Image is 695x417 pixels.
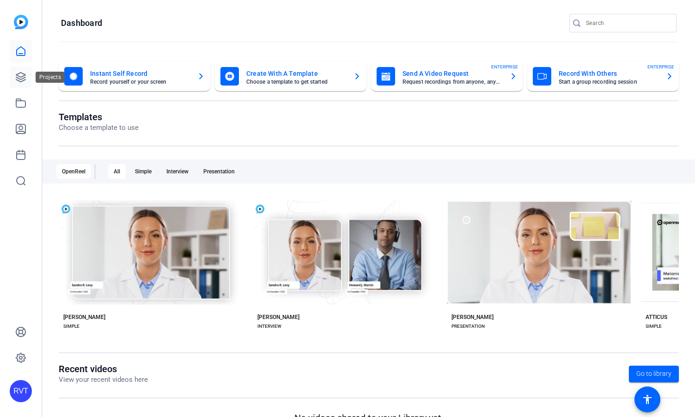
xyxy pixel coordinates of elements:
[198,164,240,179] div: Presentation
[491,63,518,70] span: ENTERPRISE
[636,369,671,379] span: Go to library
[63,313,105,321] div: [PERSON_NAME]
[559,68,658,79] mat-card-title: Record With Others
[14,15,28,29] img: blue-gradient.svg
[90,79,190,85] mat-card-subtitle: Record yourself or your screen
[642,394,653,405] mat-icon: accessibility
[129,164,157,179] div: Simple
[10,380,32,402] div: RVT
[59,61,210,91] button: Instant Self RecordRecord yourself or your screen
[61,18,102,29] h1: Dashboard
[646,313,667,321] div: ATTICUS
[402,68,502,79] mat-card-title: Send A Video Request
[63,323,79,330] div: SIMPLE
[59,123,139,133] p: Choose a template to use
[161,164,194,179] div: Interview
[257,323,281,330] div: INTERVIEW
[647,63,674,70] span: ENTERPRISE
[402,79,502,85] mat-card-subtitle: Request recordings from anyone, anywhere
[586,18,669,29] input: Search
[629,366,679,382] a: Go to library
[559,79,658,85] mat-card-subtitle: Start a group recording session
[215,61,366,91] button: Create With A TemplateChoose a template to get started
[108,164,126,179] div: All
[527,61,679,91] button: Record With OthersStart a group recording sessionENTERPRISE
[257,313,299,321] div: [PERSON_NAME]
[56,164,91,179] div: OpenReel
[451,313,494,321] div: [PERSON_NAME]
[246,79,346,85] mat-card-subtitle: Choose a template to get started
[371,61,523,91] button: Send A Video RequestRequest recordings from anyone, anywhereENTERPRISE
[59,363,148,374] h1: Recent videos
[646,323,662,330] div: SIMPLE
[90,68,190,79] mat-card-title: Instant Self Record
[59,374,148,385] p: View your recent videos here
[246,68,346,79] mat-card-title: Create With A Template
[59,111,139,123] h1: Templates
[451,323,485,330] div: PRESENTATION
[36,72,65,83] div: Projects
